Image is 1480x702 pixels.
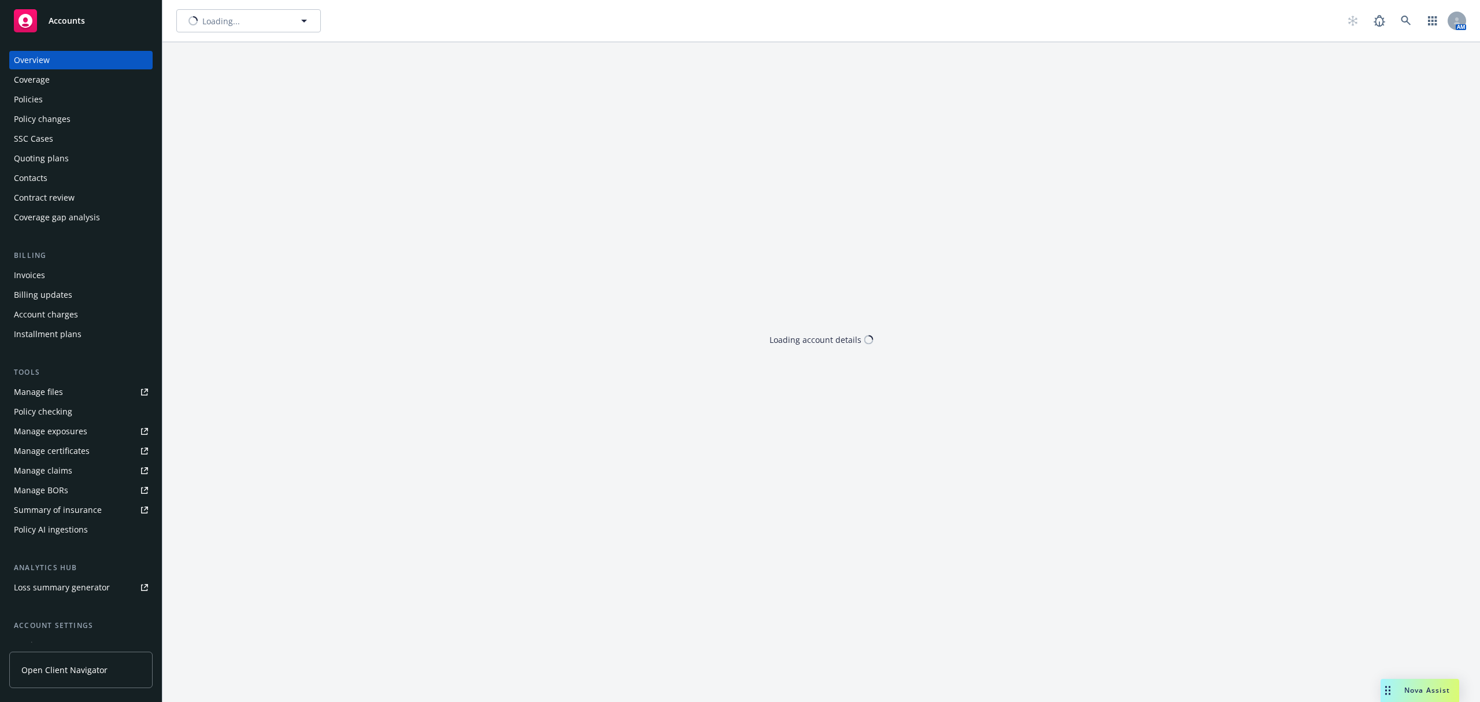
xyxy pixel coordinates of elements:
[9,442,153,460] a: Manage certificates
[14,71,50,89] div: Coverage
[21,664,108,676] span: Open Client Navigator
[14,110,71,128] div: Policy changes
[14,286,72,304] div: Billing updates
[14,383,63,401] div: Manage files
[9,286,153,304] a: Billing updates
[14,169,47,187] div: Contacts
[14,578,110,597] div: Loss summary generator
[14,130,53,148] div: SSC Cases
[14,636,64,655] div: Service team
[14,189,75,207] div: Contract review
[14,520,88,539] div: Policy AI ingestions
[9,110,153,128] a: Policy changes
[14,305,78,324] div: Account charges
[14,442,90,460] div: Manage certificates
[14,266,45,285] div: Invoices
[9,250,153,261] div: Billing
[9,402,153,421] a: Policy checking
[9,169,153,187] a: Contacts
[9,461,153,480] a: Manage claims
[1381,679,1459,702] button: Nova Assist
[14,51,50,69] div: Overview
[9,51,153,69] a: Overview
[9,620,153,631] div: Account settings
[9,636,153,655] a: Service team
[14,90,43,109] div: Policies
[14,422,87,441] div: Manage exposures
[9,481,153,500] a: Manage BORs
[202,15,240,27] span: Loading...
[9,422,153,441] a: Manage exposures
[9,71,153,89] a: Coverage
[9,578,153,597] a: Loss summary generator
[9,305,153,324] a: Account charges
[9,5,153,37] a: Accounts
[14,481,68,500] div: Manage BORs
[1421,9,1444,32] a: Switch app
[9,367,153,378] div: Tools
[1341,9,1364,32] a: Start snowing
[9,562,153,574] div: Analytics hub
[9,149,153,168] a: Quoting plans
[9,208,153,227] a: Coverage gap analysis
[9,383,153,401] a: Manage files
[9,189,153,207] a: Contract review
[14,402,72,421] div: Policy checking
[14,501,102,519] div: Summary of insurance
[9,501,153,519] a: Summary of insurance
[1404,685,1450,695] span: Nova Assist
[1368,9,1391,32] a: Report a Bug
[9,90,153,109] a: Policies
[14,325,82,343] div: Installment plans
[9,325,153,343] a: Installment plans
[9,266,153,285] a: Invoices
[176,9,321,32] button: Loading...
[9,130,153,148] a: SSC Cases
[769,334,861,346] div: Loading account details
[14,149,69,168] div: Quoting plans
[9,520,153,539] a: Policy AI ingestions
[49,16,85,25] span: Accounts
[1394,9,1418,32] a: Search
[1381,679,1395,702] div: Drag to move
[14,208,100,227] div: Coverage gap analysis
[14,461,72,480] div: Manage claims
